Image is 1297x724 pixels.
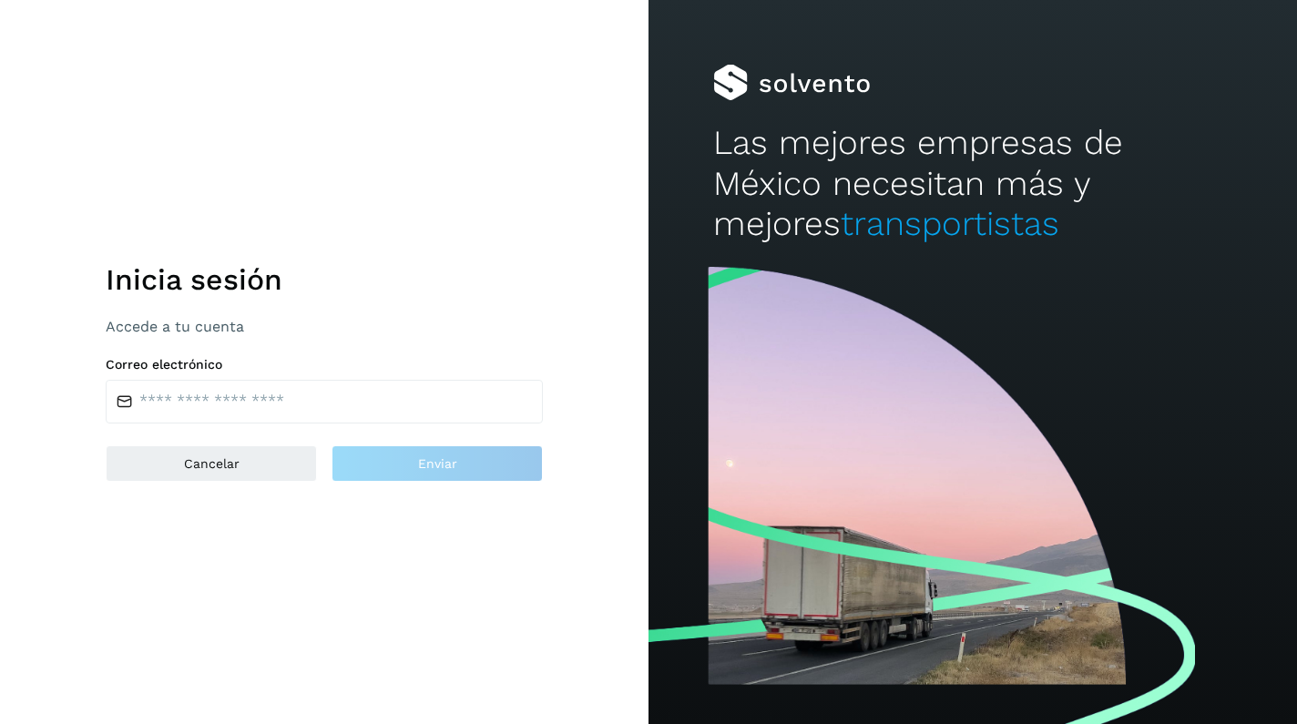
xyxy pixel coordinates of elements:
button: Enviar [332,445,543,482]
span: transportistas [841,204,1059,243]
p: Accede a tu cuenta [106,318,543,335]
h1: Inicia sesión [106,262,543,297]
h2: Las mejores empresas de México necesitan más y mejores [713,123,1232,244]
span: Cancelar [184,457,240,470]
span: Enviar [418,457,457,470]
button: Cancelar [106,445,317,482]
label: Correo electrónico [106,357,543,372]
